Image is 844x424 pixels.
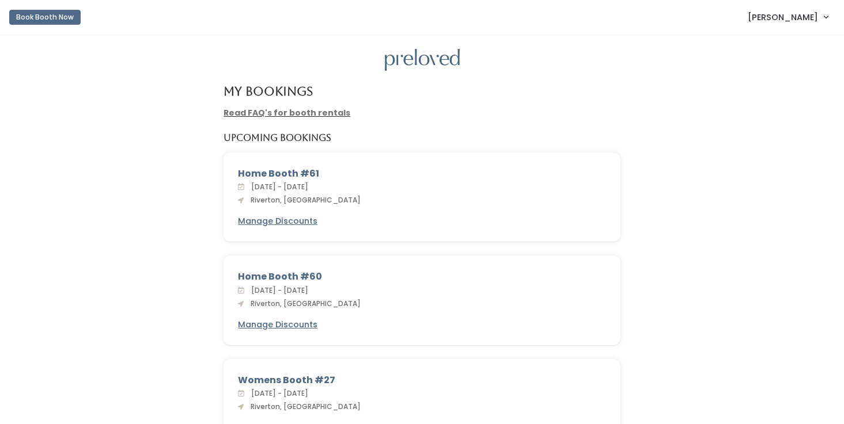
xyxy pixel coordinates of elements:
[247,182,308,192] span: [DATE] - [DATE]
[736,5,839,29] a: [PERSON_NAME]
[246,299,361,308] span: Riverton, [GEOGRAPHIC_DATA]
[247,285,308,295] span: [DATE] - [DATE]
[247,388,308,398] span: [DATE] - [DATE]
[238,215,317,227] a: Manage Discounts
[224,107,350,119] a: Read FAQ's for booth rentals
[238,270,606,284] div: Home Booth #60
[238,373,606,387] div: Womens Booth #27
[246,402,361,411] span: Riverton, [GEOGRAPHIC_DATA]
[238,319,317,331] a: Manage Discounts
[238,167,606,181] div: Home Booth #61
[224,85,313,98] h4: My Bookings
[385,49,460,71] img: preloved logo
[224,133,331,143] h5: Upcoming Bookings
[748,11,818,24] span: [PERSON_NAME]
[246,195,361,205] span: Riverton, [GEOGRAPHIC_DATA]
[9,5,81,30] a: Book Booth Now
[9,10,81,25] button: Book Booth Now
